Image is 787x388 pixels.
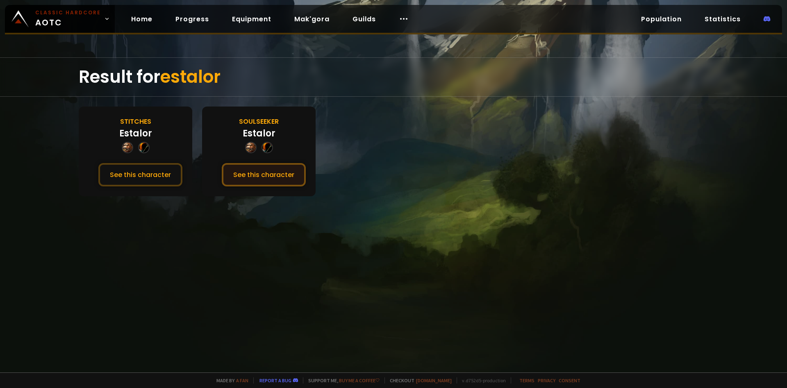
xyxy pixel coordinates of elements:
a: Classic HardcoreAOTC [5,5,115,33]
span: v. d752d5 - production [457,377,506,383]
span: AOTC [35,9,101,29]
span: Checkout [384,377,452,383]
div: Stitches [120,116,151,127]
div: Estalor [119,127,152,140]
span: Support me, [303,377,380,383]
a: Report a bug [259,377,291,383]
a: Progress [169,11,216,27]
small: Classic Hardcore [35,9,101,16]
a: Terms [519,377,535,383]
button: See this character [98,163,182,186]
a: Population [635,11,688,27]
a: Equipment [225,11,278,27]
a: Mak'gora [288,11,336,27]
div: Soulseeker [239,116,279,127]
button: See this character [222,163,306,186]
a: Privacy [538,377,555,383]
a: [DOMAIN_NAME] [416,377,452,383]
div: Estalor [243,127,275,140]
div: Result for [79,58,708,96]
span: estalor [160,65,221,89]
a: a fan [236,377,248,383]
a: Statistics [698,11,747,27]
a: Guilds [346,11,382,27]
a: Consent [559,377,580,383]
span: Made by [212,377,248,383]
a: Home [125,11,159,27]
a: Buy me a coffee [339,377,380,383]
